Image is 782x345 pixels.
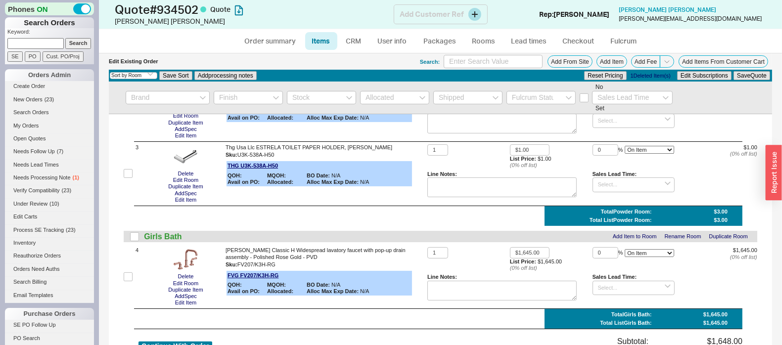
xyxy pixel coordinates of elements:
[420,59,440,65] div: Search:
[307,115,359,121] b: Alloc Max Exp Date:
[663,96,669,100] svg: open menu
[267,288,293,294] b: Allocated:
[226,152,237,158] span: Sku:
[126,91,210,104] input: Brand
[175,171,197,177] button: Delete
[307,172,330,178] b: BO Date:
[346,96,352,100] svg: open menu
[172,132,199,139] button: Edit Item
[510,265,537,271] i: ( 0 % off list)
[62,187,72,193] span: ( 23 )
[5,133,94,144] a: Open Quotes
[13,187,60,193] span: Verify Compatibility
[510,259,593,271] div: $1,645.00
[5,264,94,274] a: Orders Need Auths
[593,281,675,295] input: Select...
[228,115,260,121] b: Avail on PO:
[228,288,260,294] b: Avail on PO:
[115,2,394,16] h1: Quote # 934502
[597,55,627,68] button: Add Item
[305,32,337,50] a: Items
[679,55,768,68] button: Add Items From Customer Cart
[580,93,589,102] input: No Lead Time Set
[237,152,275,158] span: U3K-538A-H50
[5,146,94,157] a: Needs Follow Up(7)
[665,181,671,185] svg: open menu
[548,55,593,68] button: Add From Site
[43,51,84,62] input: Cust. PO/Proj
[267,172,286,178] b: MQOH:
[5,94,94,105] a: New Orders(23)
[593,177,675,192] input: Select...
[593,171,675,177] div: Sales Lead Time:
[444,55,543,68] input: Enter Search Value
[200,96,206,100] svg: open menu
[5,238,94,248] a: Inventory
[419,96,425,100] svg: open menu
[5,121,94,131] a: My Orders
[170,113,201,119] button: Edit Room
[675,254,757,260] div: ( 0 % off list)
[618,250,623,256] span: %
[631,55,660,68] button: Add Fee
[493,96,499,100] svg: open menu
[504,32,554,50] a: Lead times
[307,288,369,295] span: N/A
[228,172,242,178] b: QOH:
[703,320,728,326] div: $1,645.00
[307,282,330,288] b: BO Date:
[360,91,429,104] input: Allocated
[619,15,762,22] div: [PERSON_NAME][EMAIL_ADDRESS][DOMAIN_NAME]
[159,71,192,80] button: Save Sort
[307,288,359,294] b: Alloc Max Exp Date:
[635,58,657,65] span: Add Fee
[427,144,448,156] input: Qty
[465,32,502,50] a: Rooms
[600,58,624,65] span: Add Item
[136,247,138,306] span: 4
[165,120,206,126] button: Duplicate Item
[733,247,757,253] span: $1,645.00
[703,311,728,318] div: $1,645.00
[287,91,356,104] input: Stock
[706,233,751,240] button: Duplicate Room
[109,58,158,65] div: Edit Existing Order
[73,174,79,180] span: ( 1 )
[5,290,94,301] a: Email Templates
[194,71,257,80] button: Addprocessing notes
[506,91,576,104] input: Fulcrum Status
[307,282,366,288] span: N/A
[65,38,92,48] input: Search
[596,84,609,112] span: No Lead Time Set
[5,277,94,287] a: Search Billing
[618,147,623,153] span: %
[566,96,572,100] svg: open menu
[226,144,392,151] span: Thg Usa Llc ESTRELA TOILET PAPER HOLDER, [PERSON_NAME]
[510,156,593,169] div: $1.00
[592,91,673,104] input: Sales Lead Time
[593,274,675,280] div: Sales Lead Time:
[734,71,770,80] button: SaveQuote
[307,179,369,185] span: N/A
[228,272,278,278] a: FVG FV207/K3H-RG
[226,247,423,260] span: [PERSON_NAME] Classic H Widespread lavatory faucet with pop-up drain assembly - Polished Rose Gol...
[682,58,765,65] span: Add Items From Customer Cart
[7,28,94,38] p: Keyword:
[619,6,716,13] span: [PERSON_NAME] [PERSON_NAME]
[677,71,732,80] button: Edit Subscriptions
[13,148,55,154] span: Needs Follow Up
[307,115,369,121] span: N/A
[237,32,303,50] a: Order summary
[427,247,448,259] input: Qty
[237,261,276,267] span: FV207/K3H-RG
[45,96,54,102] span: ( 23 )
[590,217,652,223] div: Total List Powder Room :
[210,5,230,13] span: Quote
[510,156,536,162] b: List Price:
[170,177,201,183] button: Edit Room
[13,201,47,207] span: Under Review
[267,179,293,185] b: Allocated:
[510,162,537,168] i: ( 0 % off list)
[226,261,237,267] span: Sku:
[5,2,94,15] div: Phones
